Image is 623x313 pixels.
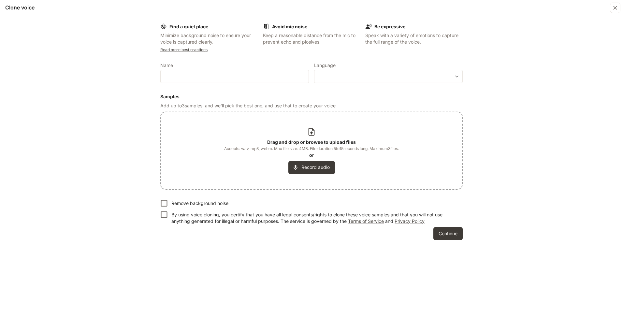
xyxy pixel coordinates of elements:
[160,63,173,68] p: Name
[314,63,336,68] p: Language
[365,32,463,45] p: Speak with a variety of emotions to capture the full range of the voice.
[374,24,405,29] b: Be expressive
[171,211,457,225] p: By using voice cloning, you certify that you have all legal consents/rights to clone these voice ...
[169,24,208,29] b: Find a quiet place
[263,32,360,45] p: Keep a reasonable distance from the mic to prevent echo and plosives.
[160,102,463,109] p: Add up to 3 samples, and we'll pick the best one, and use that to create your voice
[160,93,463,100] h6: Samples
[160,47,208,52] a: Read more best practices
[314,73,462,80] div: ​
[224,145,399,152] span: Accepts: wav, mp3, webm. Max file size: 4MB. File duration 5 to 15 seconds long. Maximum 3 files.
[395,218,425,224] a: Privacy Policy
[5,4,35,11] h5: Clone voice
[433,227,463,240] button: Continue
[309,152,314,158] b: or
[171,200,228,207] p: Remove background noise
[348,218,384,224] a: Terms of Service
[288,161,335,174] button: Record audio
[160,32,258,45] p: Minimize background noise to ensure your voice is captured clearly.
[272,24,307,29] b: Avoid mic noise
[267,139,356,145] b: Drag and drop or browse to upload files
